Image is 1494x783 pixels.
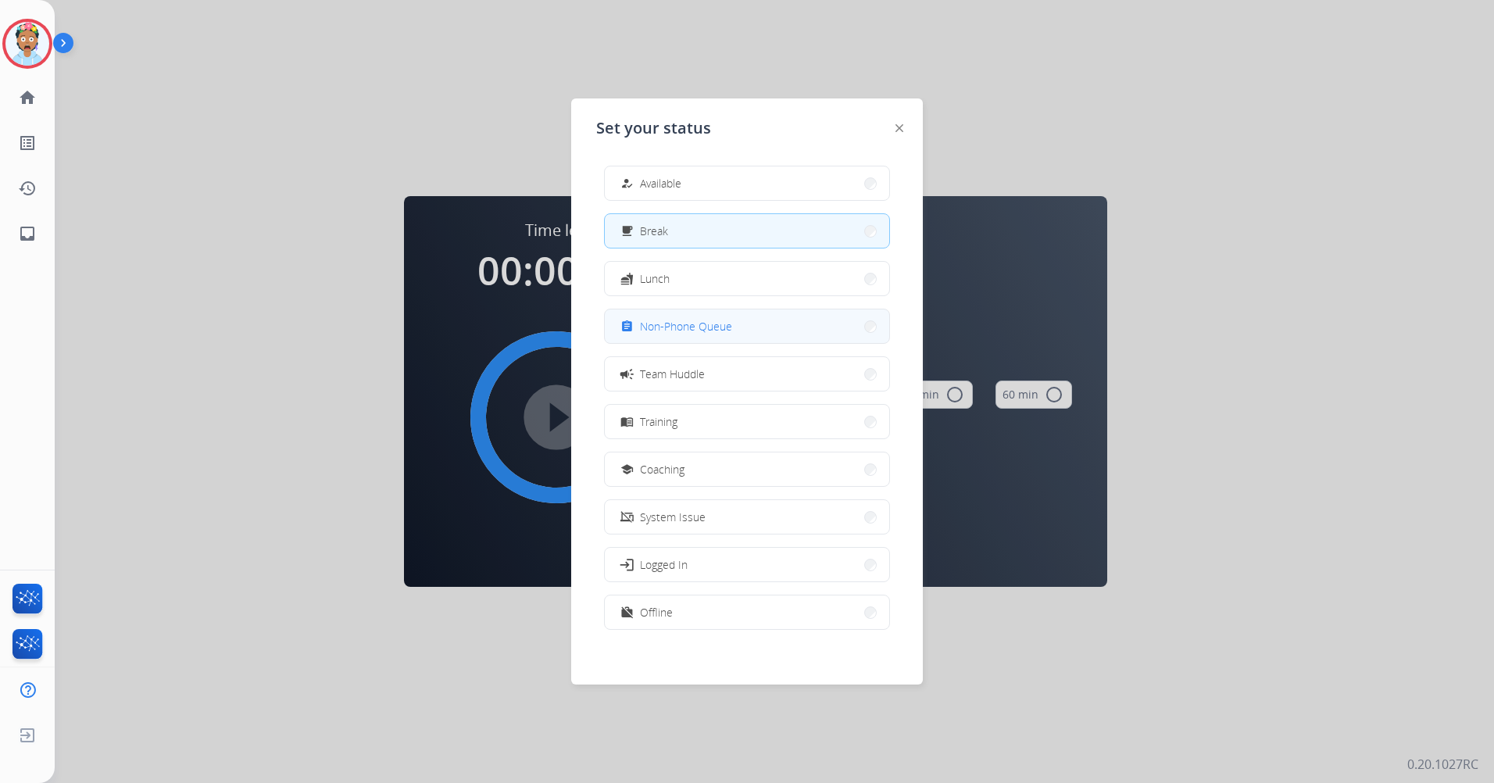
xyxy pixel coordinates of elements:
[18,179,37,198] mat-icon: history
[640,318,732,334] span: Non-Phone Queue
[605,262,889,295] button: Lunch
[18,134,37,152] mat-icon: list_alt
[18,88,37,107] mat-icon: home
[640,461,684,477] span: Coaching
[605,595,889,629] button: Offline
[605,500,889,534] button: System Issue
[620,510,634,524] mat-icon: phonelink_off
[605,309,889,343] button: Non-Phone Queue
[605,548,889,581] button: Logged In
[895,124,903,132] img: close-button
[620,463,634,476] mat-icon: school
[1407,755,1478,774] p: 0.20.1027RC
[640,556,688,573] span: Logged In
[640,604,673,620] span: Offline
[596,117,711,139] span: Set your status
[5,22,49,66] img: avatar
[605,357,889,391] button: Team Huddle
[605,405,889,438] button: Training
[620,177,634,190] mat-icon: how_to_reg
[640,509,706,525] span: System Issue
[619,366,634,381] mat-icon: campaign
[640,223,668,239] span: Break
[620,272,634,285] mat-icon: fastfood
[640,413,677,430] span: Training
[640,270,670,287] span: Lunch
[640,366,705,382] span: Team Huddle
[620,415,634,428] mat-icon: menu_book
[619,556,634,572] mat-icon: login
[620,606,634,619] mat-icon: work_off
[605,166,889,200] button: Available
[640,175,681,191] span: Available
[18,224,37,243] mat-icon: inbox
[605,452,889,486] button: Coaching
[620,224,634,238] mat-icon: free_breakfast
[620,320,634,333] mat-icon: assignment
[605,214,889,248] button: Break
